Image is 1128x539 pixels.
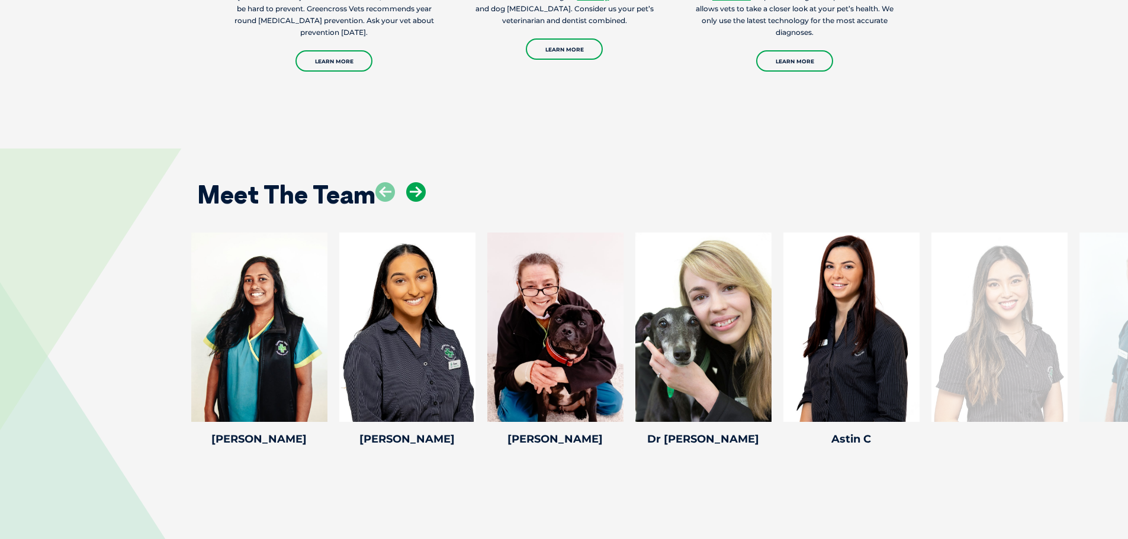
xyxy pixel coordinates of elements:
[526,38,603,60] a: Learn More
[756,50,833,72] a: Learn More
[339,434,475,444] h4: [PERSON_NAME]
[635,434,772,444] h4: Dr [PERSON_NAME]
[487,434,624,444] h4: [PERSON_NAME]
[197,182,375,207] h2: Meet The Team
[191,434,327,444] h4: [PERSON_NAME]
[783,434,920,444] h4: Astin C
[295,50,372,72] a: Learn More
